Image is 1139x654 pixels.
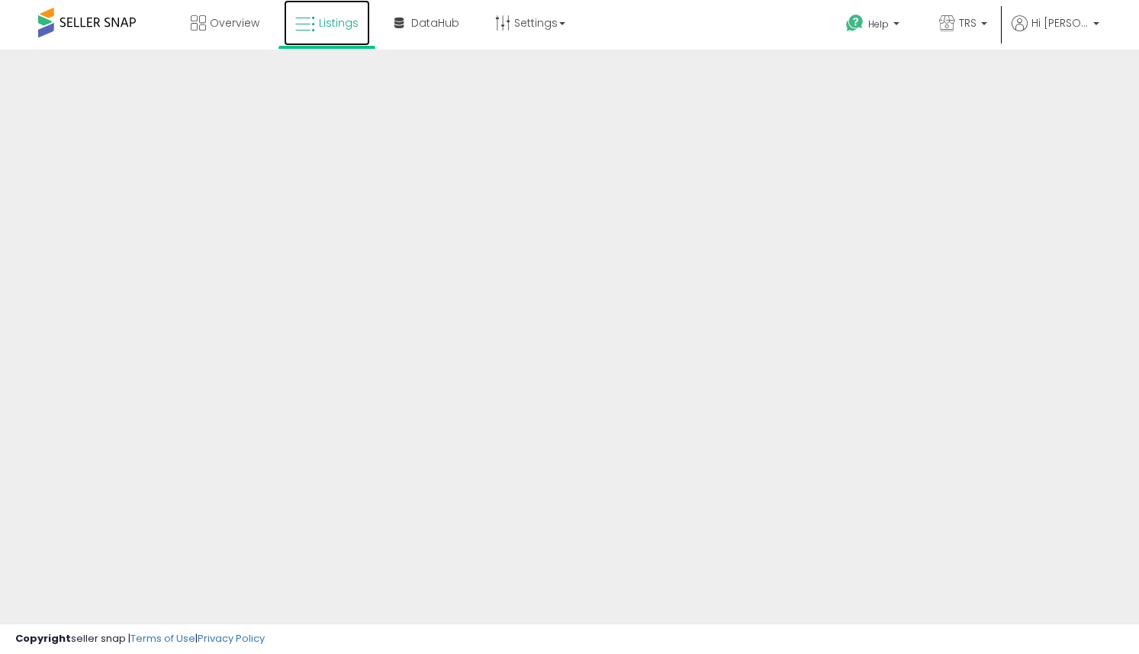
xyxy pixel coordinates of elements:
[959,15,977,31] span: TRS
[198,631,265,646] a: Privacy Policy
[845,14,864,33] i: Get Help
[411,15,459,31] span: DataHub
[1012,15,1099,50] a: Hi [PERSON_NAME]
[834,2,915,50] a: Help
[868,18,889,31] span: Help
[15,632,265,646] div: seller snap | |
[319,15,359,31] span: Listings
[1031,15,1089,31] span: Hi [PERSON_NAME]
[15,631,71,646] strong: Copyright
[130,631,195,646] a: Terms of Use
[210,15,259,31] span: Overview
